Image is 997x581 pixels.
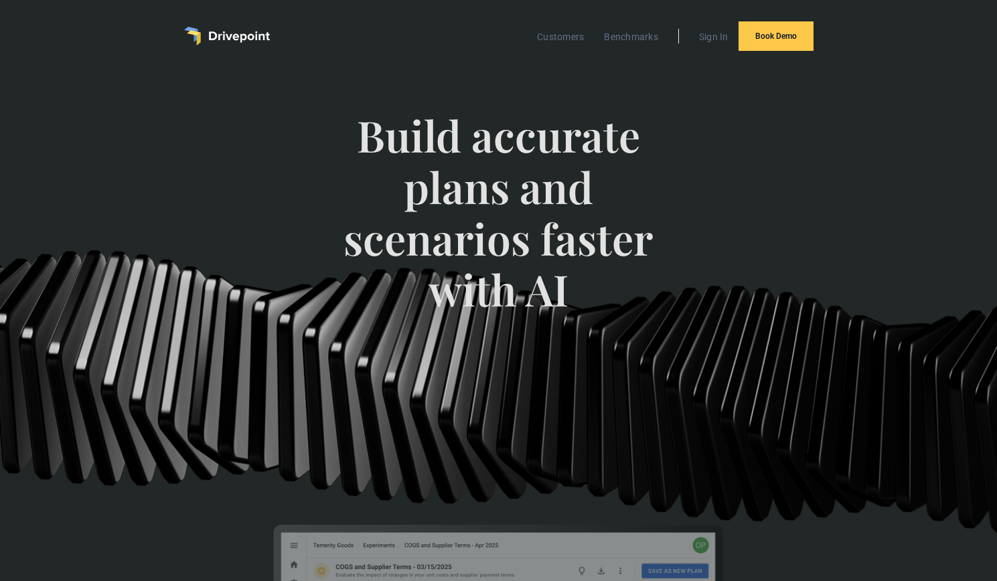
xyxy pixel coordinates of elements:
a: Book Demo [739,21,814,51]
a: home [184,27,270,46]
a: Benchmarks [597,28,665,46]
a: Customers [530,28,591,46]
a: Sign In [692,28,735,46]
span: Build accurate plans and scenarios faster with AI [329,110,668,342]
